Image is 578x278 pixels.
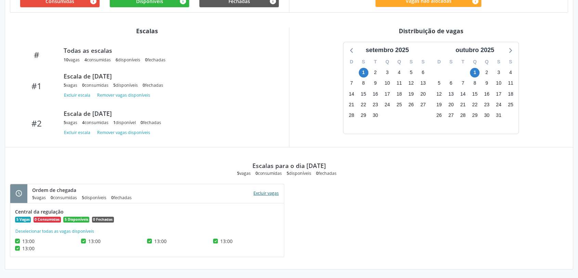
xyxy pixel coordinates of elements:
[393,57,405,67] div: Q
[84,57,111,63] div: consumidas
[418,89,428,99] span: sábado, 20 de setembro de 2025
[64,47,275,54] div: Todas as escalas
[446,78,456,88] span: segunda-feira, 6 de outubro de 2025
[470,78,480,88] span: quarta-feira, 8 de outubro de 2025
[458,100,468,109] span: terça-feira, 21 de outubro de 2025
[237,170,251,176] div: vagas
[113,120,136,125] div: disponível
[64,128,93,137] button: Excluir escala
[446,100,456,109] span: segunda-feira, 20 de outubro de 2025
[94,90,153,100] button: Remover vagas disponíveis
[394,100,404,109] span: quinta-feira, 25 de setembro de 2025
[82,82,84,88] span: 0
[88,238,101,244] span: 13:00
[470,68,480,77] span: quarta-feira, 1 de outubro de 2025
[482,110,491,120] span: quinta-feira, 30 de outubro de 2025
[469,57,481,67] div: Q
[433,57,445,67] div: D
[382,89,392,99] span: quarta-feira, 17 de setembro de 2025
[470,100,480,109] span: quarta-feira, 22 de outubro de 2025
[251,189,281,198] button: Excluir vagas
[143,82,163,88] div: fechadas
[15,81,59,91] div: #1
[15,228,94,235] button: Deselecionar todas as vagas disponíveis
[51,195,77,201] div: consumidas
[446,89,456,99] span: segunda-feira, 13 de outubro de 2025
[357,57,369,67] div: S
[34,217,61,223] span: 0 Consumidas
[406,100,416,109] span: sexta-feira, 26 de setembro de 2025
[82,195,106,201] div: disponíveis
[458,110,468,120] span: terça-feira, 28 de outubro de 2025
[111,195,114,201] span: 0
[287,170,289,176] span: 5
[255,170,282,176] div: consumidas
[406,78,416,88] span: sexta-feira, 12 de setembro de 2025
[220,238,233,244] span: 13:00
[64,90,93,100] button: Excluir escala
[64,120,77,125] div: vagas
[51,195,53,201] span: 0
[406,68,416,77] span: sexta-feira, 5 de setembro de 2025
[10,27,284,35] div: Escalas
[370,89,380,99] span: terça-feira, 16 de setembro de 2025
[369,57,381,67] div: T
[458,89,468,99] span: terça-feira, 14 de outubro de 2025
[363,46,411,55] div: setembro 2025
[64,110,275,117] div: Escala de [DATE]
[94,128,153,137] button: Remover vagas disponíveis
[382,78,392,88] span: quarta-feira, 10 de setembro de 2025
[64,82,66,88] span: 5
[494,68,503,77] span: sexta-feira, 3 de outubro de 2025
[347,110,356,120] span: domingo, 28 de setembro de 2025
[457,57,469,67] div: T
[82,120,108,125] div: consumidas
[359,78,368,88] span: segunda-feira, 8 de setembro de 2025
[406,89,416,99] span: sexta-feira, 19 de setembro de 2025
[113,82,116,88] span: 5
[92,217,114,223] span: 0 Fechadas
[394,89,404,99] span: quinta-feira, 18 de setembro de 2025
[32,186,136,194] div: Ordem de chegada
[382,68,392,77] span: quarta-feira, 3 de setembro de 2025
[494,100,503,109] span: sexta-feira, 24 de outubro de 2025
[15,50,59,60] div: #
[237,170,239,176] span: 5
[15,217,31,223] span: 5 Vagas
[359,89,368,99] span: segunda-feira, 15 de setembro de 2025
[64,82,77,88] div: vagas
[381,57,393,67] div: Q
[316,170,337,176] div: fechadas
[347,89,356,99] span: domingo, 14 de setembro de 2025
[506,68,515,77] span: sábado, 4 de outubro de 2025
[116,57,140,63] div: disponíveis
[64,120,66,125] span: 5
[64,57,68,63] span: 10
[145,57,166,63] div: fechadas
[370,78,380,88] span: terça-feira, 9 de setembro de 2025
[143,82,145,88] span: 0
[347,78,356,88] span: domingo, 7 de setembro de 2025
[359,110,368,120] span: segunda-feira, 29 de setembro de 2025
[141,120,143,125] span: 0
[294,27,568,35] div: Distribuição de vagas
[445,57,457,67] div: S
[494,89,503,99] span: sexta-feira, 17 de outubro de 2025
[287,170,311,176] div: disponíveis
[453,46,497,55] div: outubro 2025
[113,82,138,88] div: disponíveis
[347,100,356,109] span: domingo, 21 de setembro de 2025
[418,100,428,109] span: sábado, 27 de setembro de 2025
[394,78,404,88] span: quinta-feira, 11 de setembro de 2025
[252,162,326,169] div: Escalas para o dia [DATE]
[470,89,480,99] span: quarta-feira, 15 de outubro de 2025
[32,195,46,201] div: vagas
[15,208,279,215] div: Central da regulação
[64,57,80,63] div: vagas
[458,78,468,88] span: terça-feira, 7 de outubro de 2025
[494,78,503,88] span: sexta-feira, 10 de outubro de 2025
[63,217,89,223] span: 5 Disponíveis
[255,170,258,176] span: 0
[370,110,380,120] span: terça-feira, 30 de setembro de 2025
[22,238,35,244] span: 13:00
